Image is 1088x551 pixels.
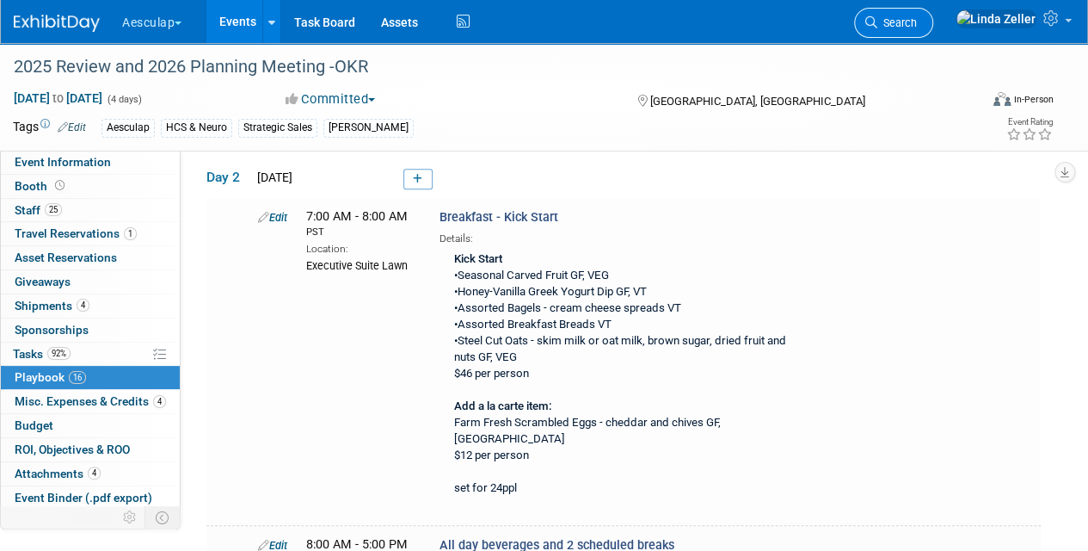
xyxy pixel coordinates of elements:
span: [DATE] [DATE] [13,90,103,106]
span: Event Binder (.pdf export) [15,491,152,505]
span: 25 [45,203,62,216]
a: Tasks92% [1,343,180,366]
a: Sponsorships [1,319,180,342]
span: Search [877,16,917,29]
span: Booth not reserved yet [52,179,68,192]
a: Edit [58,121,86,133]
span: 1 [124,227,137,240]
div: [PERSON_NAME] [323,119,414,137]
span: [DATE] [252,170,292,184]
div: Event Format [901,90,1054,115]
a: Playbook16 [1,366,180,389]
span: Shipments [15,299,89,313]
span: 4 [77,299,89,312]
span: to [50,91,66,105]
b: Add a la carte item: [454,399,552,412]
span: Day 2 [206,168,249,187]
img: Linda Zeller [956,9,1036,28]
a: Shipments4 [1,294,180,318]
span: Asset Reservations [15,251,117,264]
span: Attachments [15,467,101,480]
span: Tasks [13,347,71,361]
span: Playbook [15,370,86,384]
div: PST [306,226,414,239]
a: Event Information [1,151,180,174]
div: Aesculap [101,119,155,137]
td: Personalize Event Tab Strip [115,506,145,529]
div: 2025 Review and 2026 Planning Meeting -OKR [8,52,965,83]
b: Kick Start [454,252,502,265]
td: Toggle Event Tabs [145,506,181,529]
a: Staff25 [1,199,180,222]
a: Misc. Expenses & Credits4 [1,390,180,413]
span: 4 [153,395,166,408]
a: Booth [1,175,180,198]
span: Misc. Expenses & Credits [15,394,166,408]
span: 92% [47,347,71,360]
div: Location: [306,239,414,257]
span: Budget [15,418,53,432]
div: Event Rating [1006,118,1053,127]
div: Executive Suite Lawn [306,257,414,274]
div: Details: [440,226,814,246]
img: Format-Inperson.png [993,92,1011,106]
span: Booth [15,179,68,193]
a: Asset Reservations [1,246,180,269]
a: Budget [1,414,180,437]
a: Edit [258,211,287,224]
button: Committed [280,90,382,108]
span: Event Information [15,155,111,169]
span: Staff [15,203,62,217]
span: 4 [88,467,101,480]
img: ExhibitDay [14,15,100,32]
span: ROI, Objectives & ROO [15,443,130,456]
a: Travel Reservations1 [1,222,180,245]
div: HCS & Neuro [161,119,232,137]
a: Search [854,8,933,38]
span: (4 days) [106,94,142,105]
td: Tags [13,118,86,138]
span: 16 [69,371,86,384]
span: Sponsorships [15,323,89,337]
span: Travel Reservations [15,226,137,240]
div: In-Person [1013,93,1054,106]
a: Event Binder (.pdf export) [1,486,180,510]
a: ROI, Objectives & ROO [1,438,180,461]
div: •Seasonal Carved Fruit GF, VEG •Honey-Vanilla Greek Yogurt Dip GF, VT •Assorted Bagels - cream ch... [440,246,814,504]
a: Giveaways [1,270,180,294]
span: Breakfast - Kick Start [440,210,558,225]
span: Giveaways [15,275,71,288]
a: Attachments4 [1,462,180,486]
span: 7:00 AM - 8:00 AM [306,209,414,239]
span: [GEOGRAPHIC_DATA], [GEOGRAPHIC_DATA] [649,95,864,108]
div: Strategic Sales [238,119,317,137]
